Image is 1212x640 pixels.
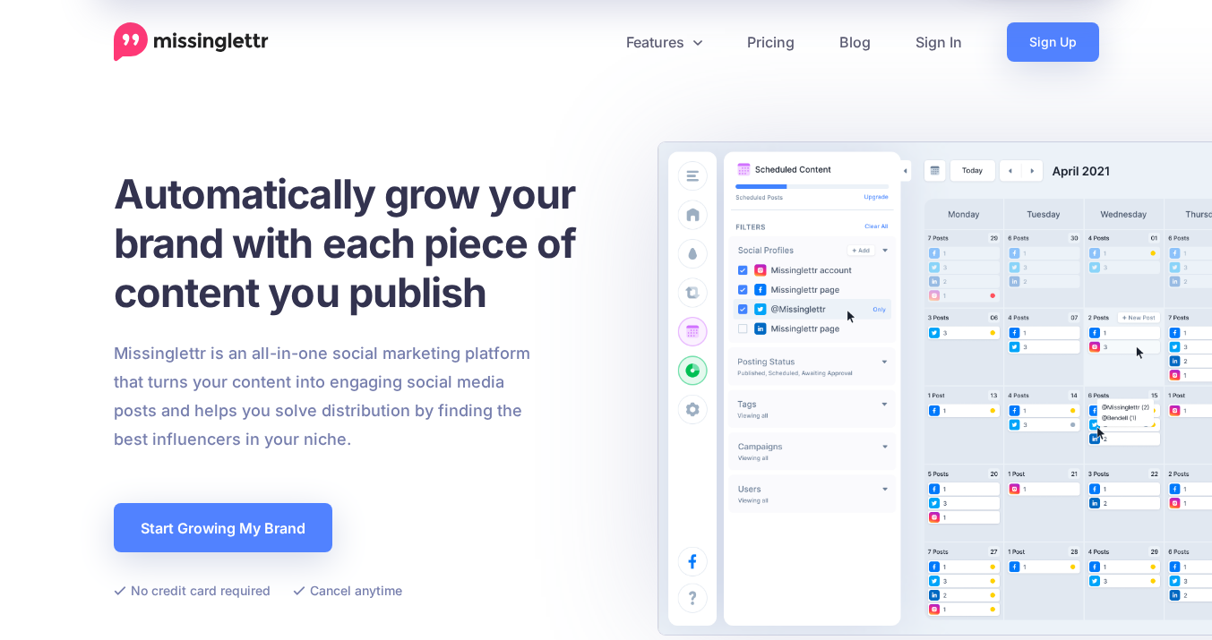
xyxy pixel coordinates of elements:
a: Features [604,22,725,62]
a: Blog [817,22,893,62]
a: Home [114,22,269,62]
a: Sign In [893,22,984,62]
li: No credit card required [114,579,271,602]
p: Missinglettr is an all-in-one social marketing platform that turns your content into engaging soc... [114,339,531,454]
h1: Automatically grow your brand with each piece of content you publish [114,169,620,317]
a: Sign Up [1007,22,1099,62]
a: Start Growing My Brand [114,503,332,552]
a: Pricing [725,22,817,62]
li: Cancel anytime [293,579,402,602]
